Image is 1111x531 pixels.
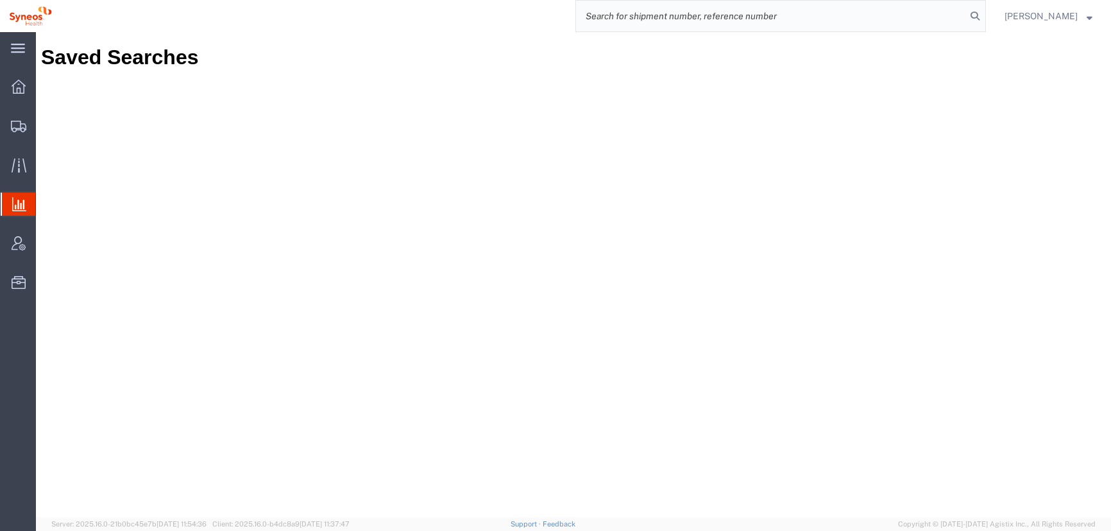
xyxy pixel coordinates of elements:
[157,520,207,528] span: [DATE] 11:54:36
[9,6,52,26] img: logo
[51,520,207,528] span: Server: 2025.16.0-21b0bc45e7b
[543,520,575,528] a: Feedback
[898,519,1096,530] span: Copyright © [DATE]-[DATE] Agistix Inc., All Rights Reserved
[576,1,966,31] input: Search for shipment number, reference number
[300,520,350,528] span: [DATE] 11:37:47
[36,32,1111,518] iframe: FS Legacy Container
[212,520,350,528] span: Client: 2025.16.0-b4dc8a9
[511,520,543,528] a: Support
[1005,9,1078,23] span: Melissa Gallo
[1004,8,1093,24] button: [PERSON_NAME]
